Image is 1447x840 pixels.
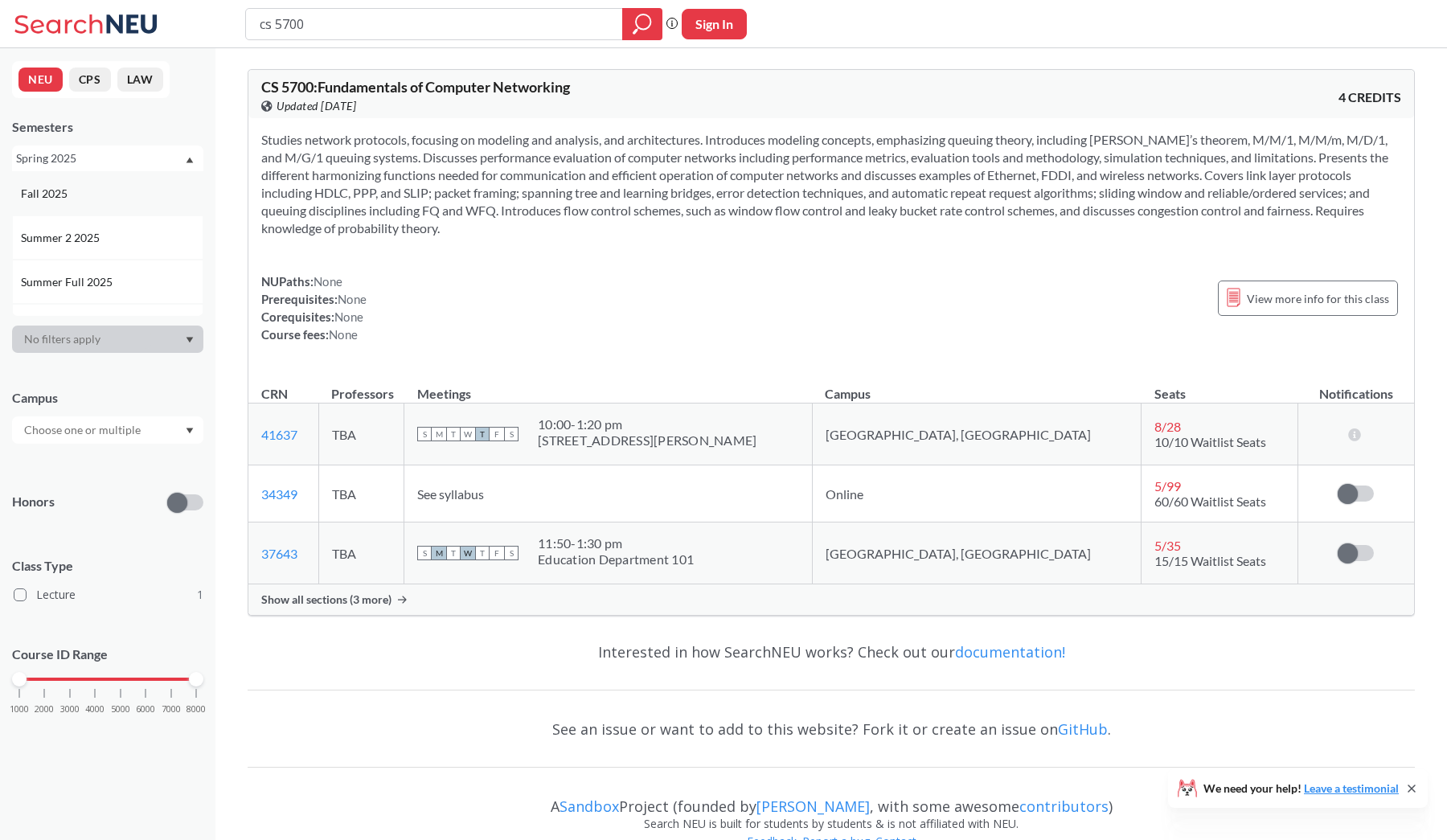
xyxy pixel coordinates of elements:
span: T [446,427,461,441]
label: Lecture [14,584,203,605]
span: S [417,427,432,441]
div: 11:50 - 1:30 pm [538,535,694,551]
span: See syllabus [417,486,484,502]
td: TBA [318,522,404,584]
div: Education Department 101 [538,551,694,568]
span: Fall 2025 [21,185,71,203]
div: 10:00 - 1:20 pm [538,416,756,432]
input: Class, professor, course number, "phrase" [258,10,611,38]
th: Professors [318,369,404,404]
a: Leave a testimonial [1304,781,1399,795]
a: 37643 [261,546,297,561]
button: LAW [117,68,163,92]
div: A Project (founded by , with some awesome ) [248,783,1415,815]
section: Studies network protocols, focusing on modeling and analysis, and architectures. Introduces model... [261,131,1401,237]
div: See an issue or want to add to this website? Fork it or create an issue on . [248,706,1415,752]
span: 8 / 28 [1154,419,1181,434]
td: TBA [318,404,404,465]
span: 2000 [35,705,54,714]
td: [GEOGRAPHIC_DATA], [GEOGRAPHIC_DATA] [812,522,1142,584]
span: Summer 2 2025 [21,229,103,247]
span: 5 / 35 [1154,538,1181,553]
div: Show all sections (3 more) [248,584,1414,615]
span: 3000 [60,705,80,714]
span: None [334,309,363,324]
span: None [329,327,358,342]
input: Choose one or multiple [16,420,151,440]
span: F [490,546,504,560]
a: GitHub [1058,719,1108,739]
span: W [461,427,475,441]
span: S [417,546,432,560]
span: CS 5700 : Fundamentals of Computer Networking [261,78,570,96]
span: 4 CREDITS [1338,88,1401,106]
span: 10/10 Waitlist Seats [1154,434,1266,449]
span: 15/15 Waitlist Seats [1154,553,1266,568]
span: S [504,427,519,441]
th: Campus [812,369,1142,404]
span: 6000 [136,705,155,714]
span: 5 / 99 [1154,478,1181,494]
div: magnifying glass [622,8,662,40]
a: contributors [1019,797,1109,816]
span: T [446,546,461,560]
span: None [314,274,342,289]
svg: Dropdown arrow [186,157,194,163]
a: documentation! [955,642,1065,662]
span: Class Type [12,557,203,575]
span: F [490,427,504,441]
td: [GEOGRAPHIC_DATA], [GEOGRAPHIC_DATA] [812,404,1142,465]
button: NEU [18,68,63,92]
span: T [475,546,490,560]
td: Online [812,465,1142,522]
div: Semesters [12,118,203,136]
span: 7000 [162,705,181,714]
button: CPS [69,68,111,92]
div: Dropdown arrow [12,326,203,353]
div: Search NEU is built for students by students & is not affiliated with NEU. [248,815,1415,833]
div: Interested in how SearchNEU works? Check out our [248,629,1415,675]
span: Show all sections (3 more) [261,592,391,607]
th: Seats [1142,369,1297,404]
svg: Dropdown arrow [186,428,194,434]
th: Meetings [404,369,813,404]
div: CRN [261,385,288,403]
a: [PERSON_NAME] [756,797,870,816]
span: 60/60 Waitlist Seats [1154,494,1266,509]
span: T [475,427,490,441]
span: 1 [197,586,203,604]
th: Notifications [1297,369,1414,404]
span: Updated [DATE] [277,97,356,115]
span: M [432,427,446,441]
svg: Dropdown arrow [186,337,194,343]
a: 34349 [261,486,297,502]
div: Spring 2025Dropdown arrowFall 2025Summer 2 2025Summer Full 2025Summer 1 2025Spring 2025Fall 2024S... [12,145,203,171]
span: S [504,546,519,560]
div: NUPaths: Prerequisites: Corequisites: Course fees: [261,272,367,343]
td: TBA [318,465,404,522]
p: Course ID Range [12,645,203,664]
svg: magnifying glass [633,13,652,35]
span: None [338,292,367,306]
span: W [461,546,475,560]
span: 1000 [10,705,29,714]
div: Campus [12,389,203,407]
a: Sandbox [560,797,619,816]
div: [STREET_ADDRESS][PERSON_NAME] [538,432,756,449]
p: Honors [12,493,55,511]
div: Dropdown arrow [12,416,203,444]
span: M [432,546,446,560]
button: Sign In [682,9,747,39]
div: Spring 2025 [16,150,184,167]
span: 4000 [85,705,105,714]
span: View more info for this class [1247,289,1389,309]
span: 8000 [187,705,206,714]
span: We need your help! [1203,783,1399,794]
span: 5000 [111,705,130,714]
span: Summer Full 2025 [21,273,116,291]
a: 41637 [261,427,297,442]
